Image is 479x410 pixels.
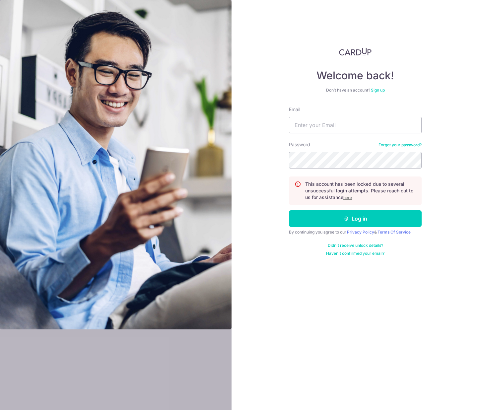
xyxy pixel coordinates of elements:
label: Email [289,106,300,113]
a: Privacy Policy [347,230,374,235]
a: Forgot your password? [378,142,422,148]
a: Sign up [371,88,385,93]
p: This account has been locked due to several unsuccessful login attempts. Please reach out to us f... [305,181,416,201]
input: Enter your Email [289,117,422,133]
div: Don’t have an account? [289,88,422,93]
a: Didn't receive unlock details? [328,243,383,248]
a: Haven't confirmed your email? [326,251,384,256]
div: By continuing you agree to our & [289,230,422,235]
button: Log in [289,210,422,227]
a: Terms Of Service [377,230,411,235]
a: here [343,195,352,200]
label: Password [289,141,310,148]
img: CardUp Logo [339,48,372,56]
h4: Welcome back! [289,69,422,82]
